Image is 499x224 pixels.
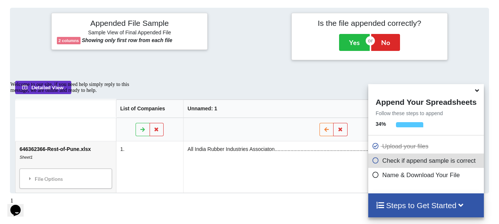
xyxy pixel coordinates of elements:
iframe: chat widget [7,194,31,217]
p: Check if append sample is correct [372,156,482,165]
h6: Sample View of Final Appended File [57,30,202,37]
p: Upload your files [372,142,482,151]
div: Welcome to our site, if you need help simply reply to this message, we are online and ready to help. [3,3,136,15]
td: All India Rubber Industries Associaton.............................................................. [183,141,483,193]
h4: Steps to Get Started [376,201,476,210]
p: Follow these steps to append [368,110,484,117]
th: Unnamed: 1 [183,100,483,118]
h4: Appended File Sample [57,18,202,29]
b: 34 % [376,121,386,127]
h4: Append Your Spreadsheets [368,96,484,107]
iframe: chat widget [7,79,140,191]
h4: Is the file appended correctly? [297,18,442,28]
button: No [371,34,400,51]
th: List of Companies [116,100,183,118]
td: 1. [116,141,183,193]
p: Name & Download Your File [372,170,482,180]
b: Showing only first row from each file [82,37,172,43]
b: 2 columns [58,38,79,43]
button: Yes [339,34,370,51]
span: Welcome to our site, if you need help simply reply to this message, we are online and ready to help. [3,3,122,14]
